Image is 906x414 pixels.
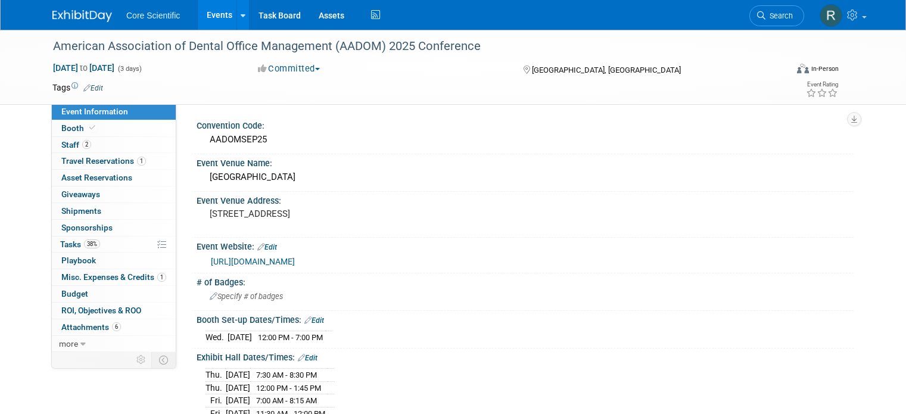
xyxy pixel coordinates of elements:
[82,140,91,149] span: 2
[60,239,100,249] span: Tasks
[226,394,250,407] td: [DATE]
[84,239,100,248] span: 38%
[749,5,804,26] a: Search
[52,203,176,219] a: Shipments
[723,62,839,80] div: Event Format
[52,236,176,253] a: Tasks38%
[258,333,323,342] span: 12:00 PM - 7:00 PM
[52,286,176,302] a: Budget
[61,306,141,315] span: ROI, Objectives & ROO
[206,394,226,407] td: Fri.
[228,331,252,344] td: [DATE]
[256,396,317,405] span: 7:00 AM - 8:15 AM
[61,272,166,282] span: Misc. Expenses & Credits
[61,107,128,116] span: Event Information
[206,369,226,382] td: Thu.
[52,63,115,73] span: [DATE] [DATE]
[52,104,176,120] a: Event Information
[820,4,842,27] img: Rachel Wolff
[61,289,88,298] span: Budget
[52,186,176,203] a: Giveaways
[52,303,176,319] a: ROI, Objectives & ROO
[197,238,854,253] div: Event Website:
[797,64,809,73] img: Format-Inperson.png
[61,140,91,150] span: Staff
[206,130,845,149] div: AADOMSEP25
[52,170,176,186] a: Asset Reservations
[298,354,317,362] a: Edit
[52,120,176,136] a: Booth
[197,311,854,326] div: Booth Set-up Dates/Times:
[83,84,103,92] a: Edit
[52,137,176,153] a: Staff2
[61,206,101,216] span: Shipments
[257,243,277,251] a: Edit
[52,336,176,352] a: more
[206,381,226,394] td: Thu.
[49,36,772,57] div: American Association of Dental Office Management (AADOM) 2025 Conference
[206,331,228,344] td: Wed.
[304,316,324,325] a: Edit
[61,322,121,332] span: Attachments
[197,192,854,207] div: Event Venue Address:
[52,220,176,236] a: Sponsorships
[117,65,142,73] span: (3 days)
[112,322,121,331] span: 6
[532,66,681,74] span: [GEOGRAPHIC_DATA], [GEOGRAPHIC_DATA]
[256,371,317,379] span: 7:30 AM - 8:30 PM
[52,82,103,94] td: Tags
[78,63,89,73] span: to
[52,269,176,285] a: Misc. Expenses & Credits1
[52,10,112,22] img: ExhibitDay
[126,11,180,20] span: Core Scientific
[206,168,845,186] div: [GEOGRAPHIC_DATA]
[765,11,793,20] span: Search
[61,189,100,199] span: Giveaways
[226,369,250,382] td: [DATE]
[210,208,457,219] pre: [STREET_ADDRESS]
[197,273,854,288] div: # of Badges:
[152,352,176,368] td: Toggle Event Tabs
[197,117,854,132] div: Convention Code:
[197,154,854,169] div: Event Venue Name:
[61,173,132,182] span: Asset Reservations
[89,124,95,131] i: Booth reservation complete
[137,157,146,166] span: 1
[61,223,113,232] span: Sponsorships
[52,319,176,335] a: Attachments6
[61,123,98,133] span: Booth
[61,256,96,265] span: Playbook
[197,348,854,364] div: Exhibit Hall Dates/Times:
[254,63,325,75] button: Committed
[52,153,176,169] a: Travel Reservations1
[256,384,321,393] span: 12:00 PM - 1:45 PM
[157,273,166,282] span: 1
[52,253,176,269] a: Playbook
[806,82,838,88] div: Event Rating
[226,381,250,394] td: [DATE]
[61,156,146,166] span: Travel Reservations
[131,352,152,368] td: Personalize Event Tab Strip
[811,64,839,73] div: In-Person
[211,257,295,266] a: [URL][DOMAIN_NAME]
[59,339,78,348] span: more
[210,292,283,301] span: Specify # of badges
